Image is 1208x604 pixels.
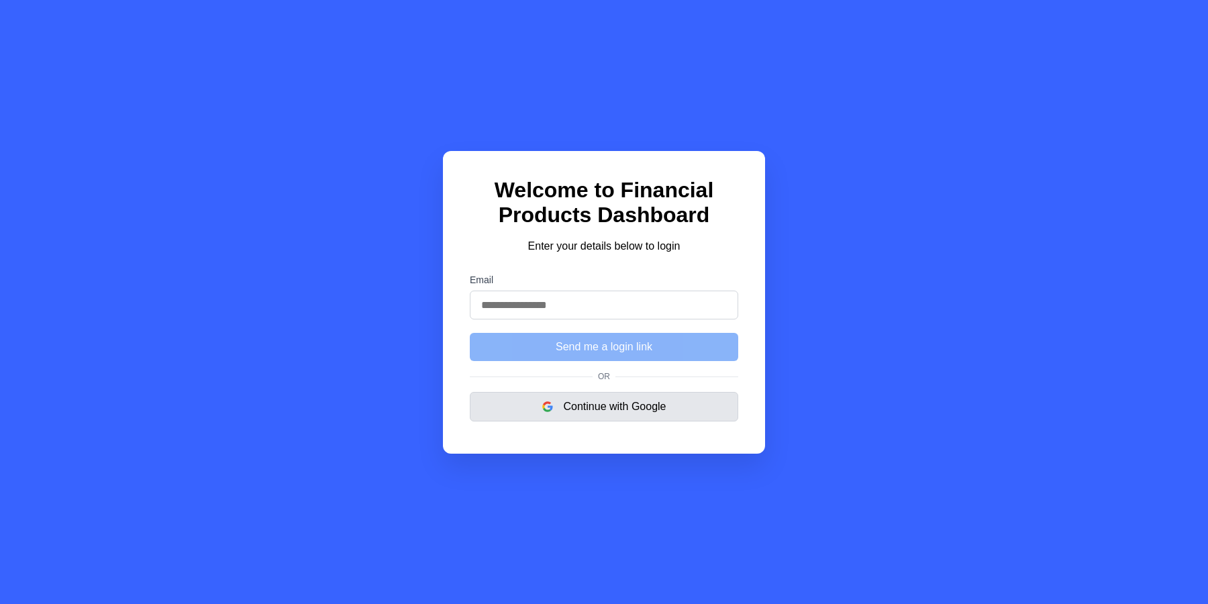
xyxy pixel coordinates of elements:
span: Or [593,372,615,381]
h1: Welcome to Financial Products Dashboard [470,178,738,228]
button: Continue with Google [470,392,738,421]
label: Email [470,274,738,285]
img: google logo [542,401,553,412]
p: Enter your details below to login [470,238,738,254]
button: Send me a login link [470,333,738,361]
